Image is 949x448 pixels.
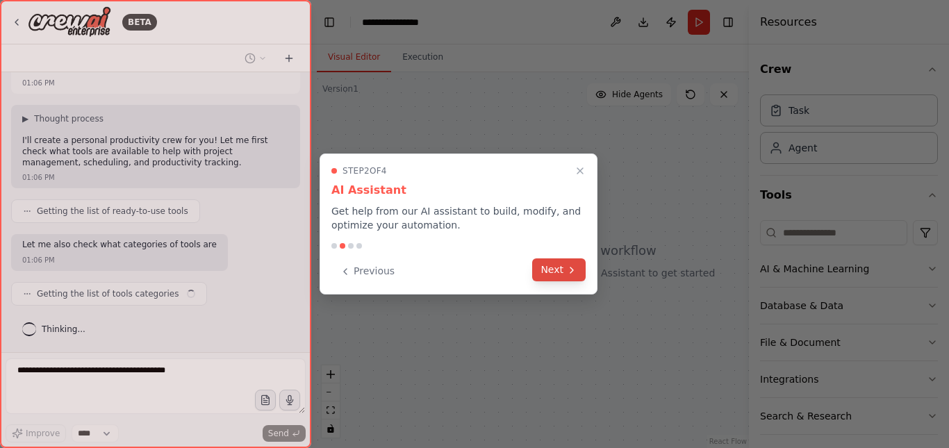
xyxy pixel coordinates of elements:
button: Close walkthrough [572,163,588,179]
button: Next [532,258,586,281]
h3: AI Assistant [331,182,586,199]
button: Hide left sidebar [320,13,339,32]
button: Previous [331,260,403,283]
span: Step 2 of 4 [343,165,387,176]
p: Get help from our AI assistant to build, modify, and optimize your automation. [331,204,586,232]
